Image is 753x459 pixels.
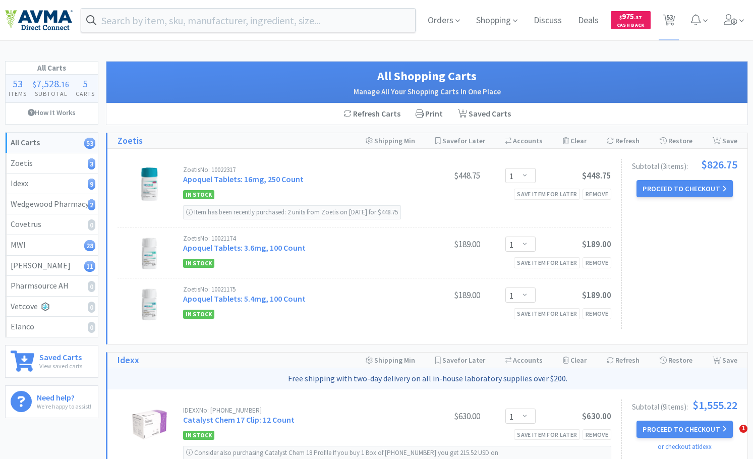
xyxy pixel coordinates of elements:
[583,429,611,440] div: Remove
[404,238,480,250] div: $189.00
[117,67,737,86] h1: All Shopping Carts
[88,219,95,231] i: 0
[11,239,93,252] div: MWI
[117,86,737,98] h2: Manage All Your Shopping Carts In One Place
[404,289,480,301] div: $189.00
[659,17,679,26] a: 53
[582,290,611,301] span: $189.00
[37,391,91,401] h6: Need help?
[11,157,93,170] div: Zoetis
[13,77,23,90] span: 53
[713,353,737,368] div: Save
[6,62,98,75] h1: All Carts
[11,137,40,147] strong: All Carts
[563,353,587,368] div: Clear
[6,256,98,276] a: [PERSON_NAME]11
[11,320,93,333] div: Elanco
[632,399,737,411] div: Subtotal ( 9 item s ):
[11,279,93,293] div: Pharmsource AH
[6,276,98,297] a: Pharmsource AH0
[6,103,98,122] a: How It Works
[442,136,485,145] span: Save for Later
[5,345,98,378] a: Saved CartsView saved carts
[73,89,98,98] h4: Carts
[404,410,480,422] div: $630.00
[505,133,543,148] div: Accounts
[442,356,485,365] span: Save for Later
[611,7,651,34] a: $975.37Cash Back
[582,170,611,181] span: $448.75
[183,259,214,268] span: In Stock
[183,235,404,242] div: Zoetis No: 10021174
[6,194,98,215] a: Wedgewood Pharmacy2
[132,286,167,321] img: a6404f45c9ab495592ca3b2008ecc689_829663.png
[617,23,645,29] span: Cash Back
[39,361,82,371] p: View saved carts
[33,79,36,89] span: $
[5,10,73,31] img: e4e33dab9f054f5782a47901c742baa9_102.png
[514,429,580,440] div: Save item for later
[88,302,95,313] i: 0
[132,235,167,270] img: 5d99303fc14d48cfa17ca84d15c16413_389648.png
[619,12,642,21] span: 975
[30,89,72,98] h4: Subtotal
[88,322,95,333] i: 0
[563,133,587,148] div: Clear
[607,133,640,148] div: Refresh
[6,297,98,317] a: Vetcove0
[713,133,737,148] div: Save
[530,16,566,25] a: Discuss
[619,14,622,21] span: $
[84,261,95,272] i: 11
[719,425,743,449] iframe: Intercom live chat
[183,431,214,440] span: In Stock
[658,442,712,451] a: or checkout at Idexx
[574,16,603,25] a: Deals
[118,134,143,148] a: Zoetis
[6,214,98,235] a: Covetrus0
[61,79,69,89] span: 16
[582,411,611,422] span: $630.00
[118,353,139,368] a: Idexx
[11,300,93,313] div: Vetcove
[6,235,98,256] a: MWI28
[39,351,82,361] h6: Saved Carts
[692,399,737,411] span: $1,555.22
[636,421,732,438] button: Proceed to Checkout
[183,166,404,173] div: Zoetis No: 10022317
[607,353,640,368] div: Refresh
[88,281,95,292] i: 0
[132,407,167,442] img: 2cadb1eb9dcc4f32aa0f6c8be2f12cf0_174985.png
[84,240,95,251] i: 28
[11,198,93,211] div: Wedgewood Pharmacy
[81,9,415,32] input: Search by item, sku, manufacturer, ingredient, size...
[11,259,93,272] div: [PERSON_NAME]
[83,77,88,90] span: 5
[30,79,72,89] div: .
[408,103,450,125] div: Print
[404,169,480,182] div: $448.75
[183,286,404,293] div: Zoetis No: 10021175
[88,199,95,210] i: 2
[132,166,167,202] img: 2202423bdd2a4bf8a2b81be5094bd9e4_331805.png
[739,425,747,433] span: 1
[660,133,692,148] div: Restore
[514,189,580,199] div: Save item for later
[183,174,304,184] a: Apoquel Tablets: 16mg, 250 Count
[11,177,93,190] div: Idexx
[88,158,95,169] i: 3
[183,190,214,199] span: In Stock
[634,14,642,21] span: . 37
[514,308,580,319] div: Save item for later
[366,133,415,148] div: Shipping Min
[183,294,306,304] a: Apoquel Tablets: 5.4mg, 100 Count
[37,401,91,411] p: We're happy to assist!
[514,257,580,268] div: Save item for later
[582,239,611,250] span: $189.00
[183,415,295,425] a: Catalyst Chem 17 Clip: 12 Count
[660,353,692,368] div: Restore
[636,180,732,197] button: Proceed to Checkout
[88,179,95,190] i: 9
